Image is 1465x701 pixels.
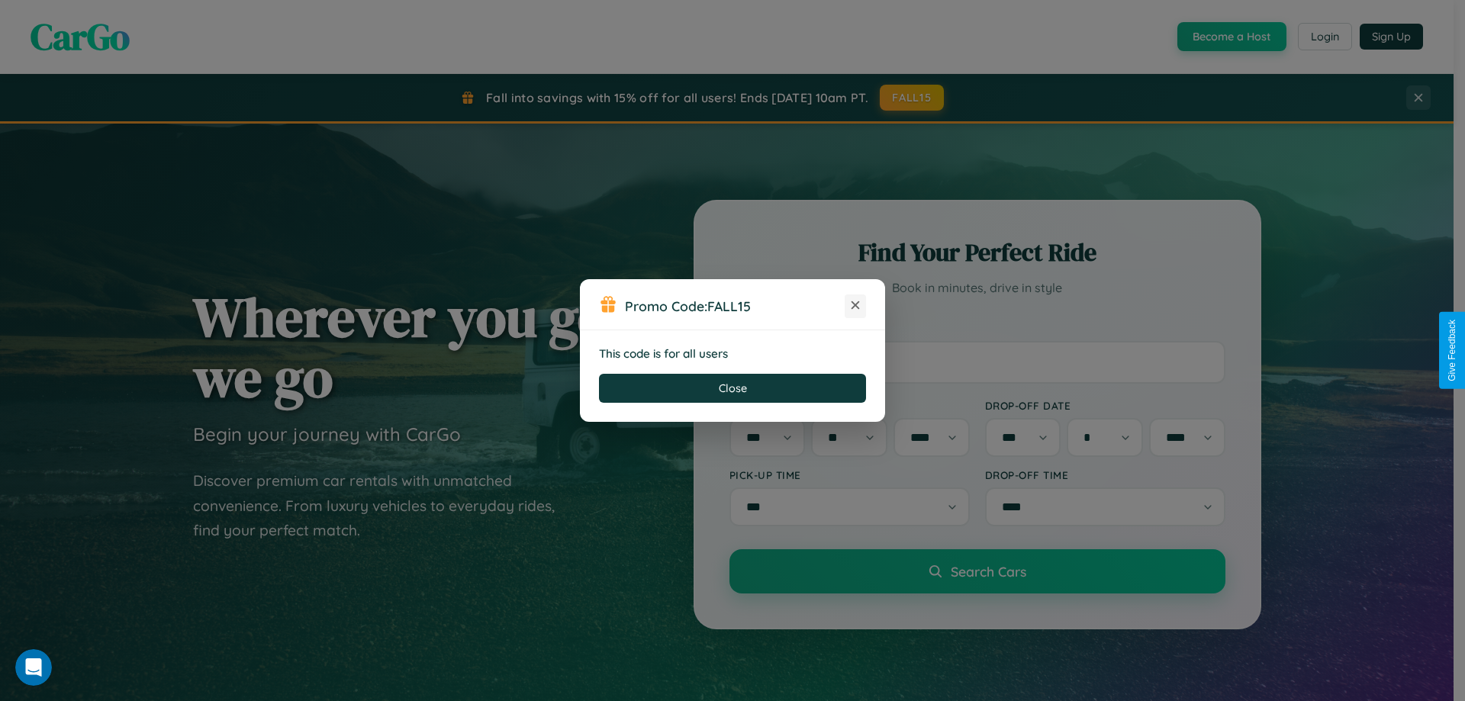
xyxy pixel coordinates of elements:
iframe: Intercom live chat [15,649,52,686]
button: Close [599,374,866,403]
h3: Promo Code: [625,297,845,314]
b: FALL15 [707,297,751,314]
strong: This code is for all users [599,346,728,361]
div: Give Feedback [1447,320,1457,381]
